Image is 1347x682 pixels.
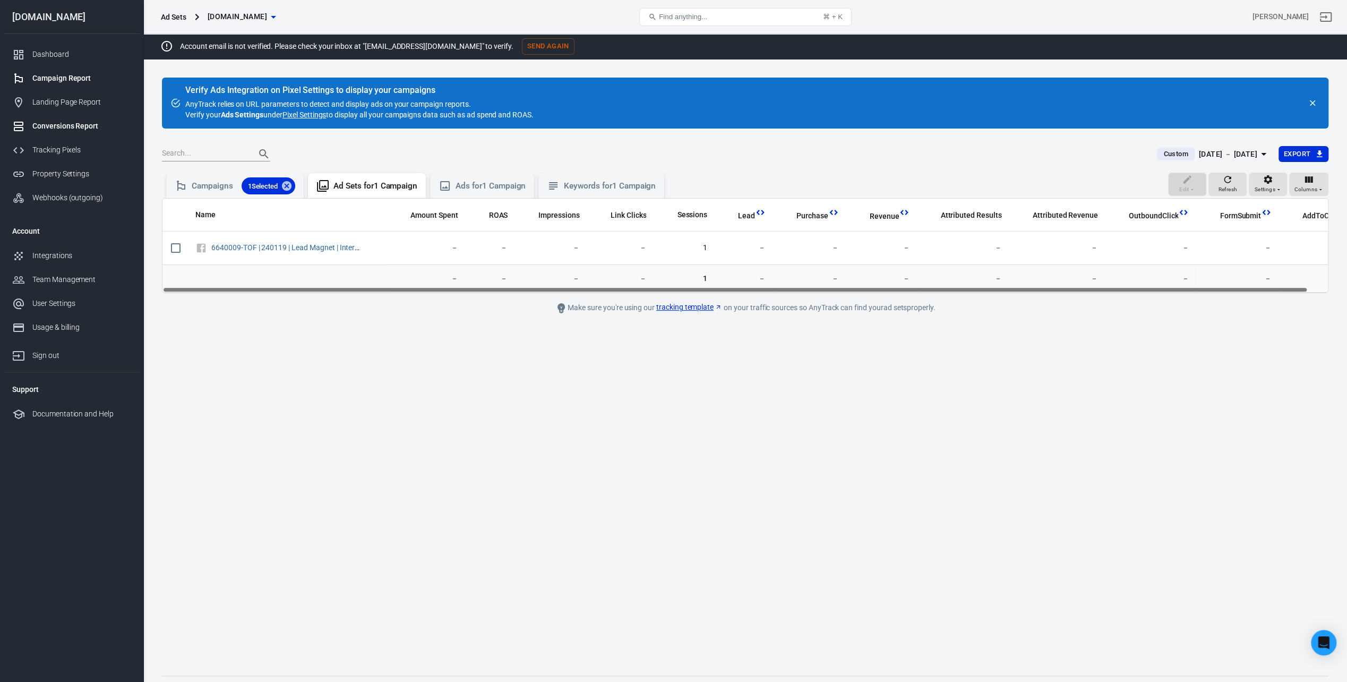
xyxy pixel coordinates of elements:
span: Refresh [1218,185,1237,194]
div: Documentation and Help [32,408,131,420]
span: Sessions [663,210,707,220]
span: The total return on ad spend [489,209,508,221]
span: － [597,273,647,284]
span: － [856,273,910,284]
button: Columns [1289,173,1328,196]
svg: Unknown Facebook [195,242,207,254]
span: Purchase [796,211,828,221]
span: － [397,243,458,253]
span: 1 Selected [242,181,285,192]
span: Attributed Revenue [1033,210,1098,221]
span: Attributed Results [940,210,1001,221]
div: Integrations [32,250,131,261]
a: Landing Page Report [4,90,140,114]
button: Custom[DATE] － [DATE] [1148,146,1278,163]
span: Amount Spent [410,210,458,221]
span: Name [195,210,229,220]
button: Send Again [522,38,574,55]
button: Settings [1249,173,1287,196]
div: [DATE] － [DATE] [1199,148,1257,161]
span: OutboundClick [1115,211,1178,221]
span: Columns [1294,185,1317,194]
span: Sessions [677,210,707,220]
svg: This column is calculated from AnyTrack real-time data [899,207,910,218]
span: ROAS [489,210,508,221]
a: Team Management [4,268,140,292]
svg: This column is calculated from AnyTrack real-time data [1178,207,1189,218]
a: Tracking Pixels [4,138,140,162]
div: Property Settings [32,168,131,180]
a: Usage & billing [4,316,140,339]
div: 1Selected [242,177,296,194]
span: － [525,243,580,253]
span: － [783,243,839,253]
span: Revenue [870,211,899,222]
span: － [724,273,766,284]
a: Sign out [4,339,140,368]
div: Team Management [32,274,131,285]
span: － [1206,243,1272,253]
button: [DOMAIN_NAME] [203,7,280,27]
a: Conversions Report [4,114,140,138]
button: Search [251,141,277,167]
span: The estimated total amount of money you've spent on your campaign, ad set or ad during its schedule. [397,209,458,221]
div: Open Intercom Messenger [1311,630,1336,655]
a: Property Settings [4,162,140,186]
div: Campaign Report [32,73,131,84]
span: Total revenue calculated by AnyTrack. [870,210,899,223]
span: － [597,243,647,253]
span: The estimated total amount of money you've spent on your campaign, ad set or ad during its schedule. [410,209,458,221]
div: Ads for 1 Campaign [456,181,526,192]
button: Find anything...⌘ + K [639,8,852,26]
button: Export [1279,146,1328,163]
li: Account [4,218,140,244]
span: － [1019,243,1098,253]
a: Dashboard [4,42,140,66]
span: The number of times your ads were on screen. [525,209,580,221]
div: AnyTrack relies on URL parameters to detect and display ads on your campaign reports. Verify your... [185,86,534,120]
span: OutboundClick [1129,211,1178,221]
span: chrisgmorrison.com [208,10,267,23]
span: － [397,273,458,284]
input: Search... [162,147,247,161]
span: Lead [738,211,755,221]
span: － [926,273,1001,284]
span: － [724,243,766,253]
svg: This column is calculated from AnyTrack real-time data [828,207,839,218]
span: － [475,243,508,253]
div: Sign out [32,350,131,361]
span: － [1206,273,1272,284]
a: Pixel Settings [282,109,326,120]
div: Webhooks (outgoing) [32,192,131,203]
a: tracking template [656,302,722,313]
p: Account email is not verified. Please check your inbox at "[EMAIL_ADDRESS][DOMAIN_NAME]" to verify. [180,41,513,52]
a: User Settings [4,292,140,316]
span: Settings [1255,185,1275,194]
span: The total conversions attributed according to your ad network (Facebook, Google, etc.) [940,209,1001,221]
div: Make sure you're using our on your traffic sources so AnyTrack can find your ad sets properly. [507,302,984,314]
span: FormSubmit [1220,211,1261,221]
div: User Settings [32,298,131,309]
a: Campaign Report [4,66,140,90]
span: Find anything... [659,13,707,21]
span: 1 [663,273,707,284]
div: Usage & billing [32,322,131,333]
div: [DOMAIN_NAME] [4,12,140,22]
span: Purchase [783,211,828,221]
button: close [1305,96,1320,110]
span: － [856,243,910,253]
svg: This column is calculated from AnyTrack real-time data [1261,207,1272,218]
span: － [1115,243,1189,253]
li: Support [4,377,140,402]
span: The total return on ad spend [475,209,508,221]
span: AddToCart [1289,211,1339,221]
span: FormSubmit [1206,211,1261,221]
span: Lead [724,211,755,221]
a: Webhooks (outgoing) [4,186,140,210]
span: The number of clicks on links within the ad that led to advertiser-specified destinations [611,209,647,221]
span: Impressions [538,210,580,221]
span: － [783,273,839,284]
div: Verify Ads Integration on Pixel Settings to display your campaigns [185,85,534,96]
svg: This column is calculated from AnyTrack real-time data [755,207,766,218]
div: Account id: 4Eae67Et [1252,11,1309,22]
